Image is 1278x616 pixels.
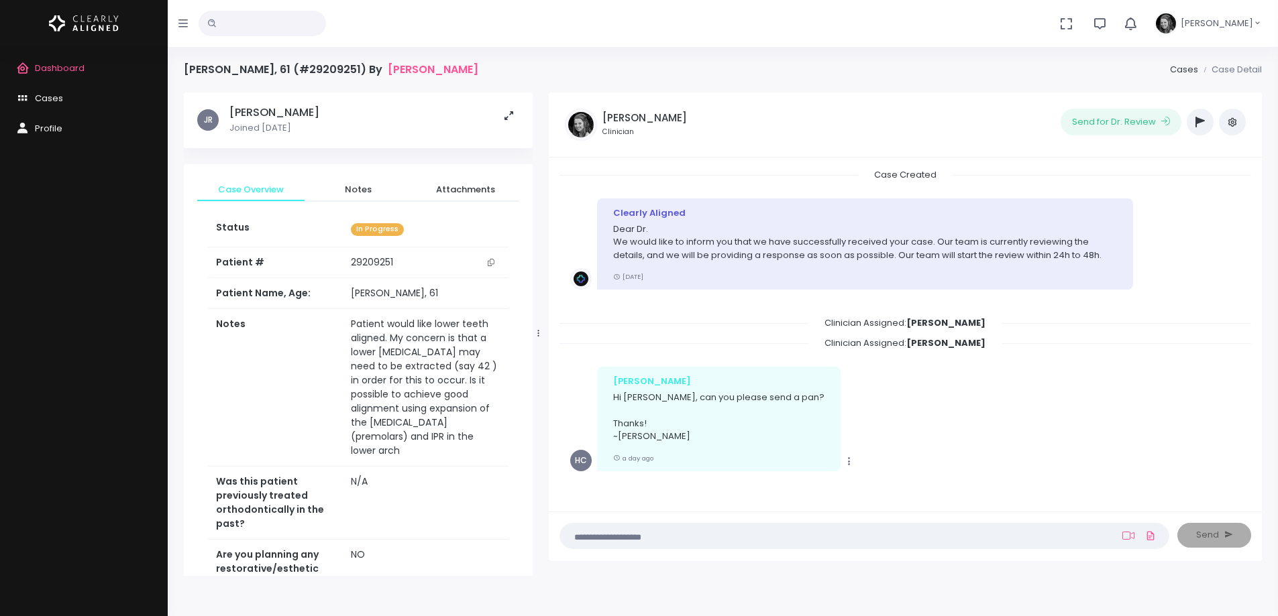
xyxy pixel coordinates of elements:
div: [PERSON_NAME] [613,375,824,388]
span: Profile [35,122,62,135]
a: [PERSON_NAME] [388,63,478,76]
td: N/A [343,467,509,540]
p: Dear Dr. We would like to inform you that we have successfully received your case. Our team is cu... [613,223,1117,262]
span: Clinician Assigned: [808,332,1002,353]
small: a day ago [613,454,653,463]
button: Send for Dr. Review [1061,109,1181,135]
small: Clinician [602,127,687,137]
td: [PERSON_NAME], 61 [343,278,509,309]
td: NO [343,540,509,613]
div: scrollable content [560,168,1251,498]
li: Case Detail [1198,63,1262,76]
span: Notes [315,183,401,196]
p: Hi [PERSON_NAME], can you please send a pan? Thanks! ~[PERSON_NAME] [613,391,824,443]
p: Joined [DATE] [229,121,319,135]
span: Dashboard [35,62,85,74]
th: Status [208,212,343,247]
td: Patient would like lower teeth aligned. My concern is that a lower [MEDICAL_DATA] may need to be ... [343,309,509,467]
th: Are you planning any restorative/esthetic treatment? If yes, what are you planning? [208,540,343,613]
th: Notes [208,309,343,467]
h5: [PERSON_NAME] [229,106,319,119]
h5: [PERSON_NAME] [602,112,687,124]
a: Add Files [1142,523,1159,548]
b: [PERSON_NAME] [906,336,986,349]
th: Patient Name, Age: [208,278,343,309]
td: 29209251 [343,247,509,278]
th: Was this patient previously treated orthodontically in the past? [208,467,343,540]
b: [PERSON_NAME] [906,316,986,329]
h4: [PERSON_NAME], 61 (#29209251) By [184,63,478,76]
span: [PERSON_NAME] [1181,17,1253,30]
span: In Progress [351,223,404,236]
a: Cases [1170,63,1198,76]
img: Logo Horizontal [49,9,119,38]
small: [DATE] [613,272,643,281]
th: Patient # [208,247,343,278]
img: Header Avatar [1154,11,1178,36]
span: JR [197,109,219,131]
span: Case Created [858,164,953,185]
span: Case Overview [208,183,294,196]
span: Clinician Assigned: [808,312,1002,333]
a: Add Loom Video [1120,530,1137,541]
span: Attachments [423,183,509,196]
div: Clearly Aligned [613,206,1117,220]
div: scrollable content [184,93,533,576]
span: Cases [35,92,63,105]
span: HC [570,450,592,471]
